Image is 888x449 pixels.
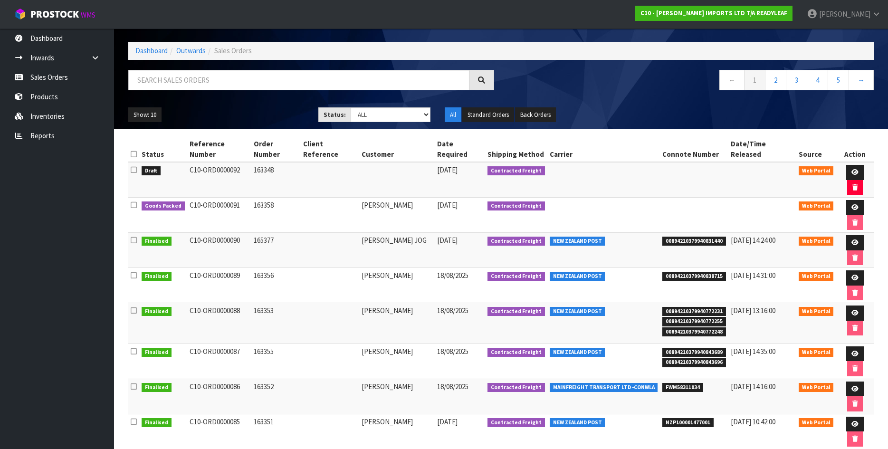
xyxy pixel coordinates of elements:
[251,268,301,303] td: 163356
[731,347,775,356] span: [DATE] 14:35:00
[142,166,161,176] span: Draft
[187,198,251,233] td: C10-ORD0000091
[437,201,458,210] span: [DATE]
[14,8,26,20] img: cube-alt.png
[765,70,786,90] a: 2
[437,382,468,391] span: 18/08/2025
[187,136,251,162] th: Reference Number
[487,166,545,176] span: Contracted Freight
[550,383,658,392] span: MAINFREIGHT TRANSPORT LTD -CONWLA
[799,201,834,211] span: Web Portal
[251,136,301,162] th: Order Number
[128,107,162,123] button: Show: 10
[301,136,360,162] th: Client Reference
[731,417,775,426] span: [DATE] 10:42:00
[799,383,834,392] span: Web Portal
[214,46,252,55] span: Sales Orders
[485,136,547,162] th: Shipping Method
[828,70,849,90] a: 5
[142,418,172,428] span: Finalised
[142,307,172,316] span: Finalised
[187,303,251,344] td: C10-ORD0000088
[437,165,458,174] span: [DATE]
[359,198,434,233] td: [PERSON_NAME]
[251,344,301,379] td: 163355
[445,107,461,123] button: All
[796,136,836,162] th: Source
[515,107,556,123] button: Back Orders
[786,70,807,90] a: 3
[30,8,79,20] span: ProStock
[799,307,834,316] span: Web Portal
[359,268,434,303] td: [PERSON_NAME]
[487,201,545,211] span: Contracted Freight
[487,237,545,246] span: Contracted Freight
[662,317,726,326] span: 00894210379940772255
[81,10,95,19] small: WMS
[662,383,703,392] span: FWM58311034
[550,307,605,316] span: NEW ZEALAND POST
[251,303,301,344] td: 163353
[547,136,660,162] th: Carrier
[719,70,745,90] a: ←
[744,70,765,90] a: 1
[142,348,172,357] span: Finalised
[187,379,251,414] td: C10-ORD0000086
[187,162,251,198] td: C10-ORD0000092
[799,348,834,357] span: Web Portal
[849,70,874,90] a: →
[799,166,834,176] span: Web Portal
[142,272,172,281] span: Finalised
[819,10,870,19] span: [PERSON_NAME]
[731,306,775,315] span: [DATE] 13:16:00
[437,236,458,245] span: [DATE]
[487,348,545,357] span: Contracted Freight
[251,233,301,268] td: 165377
[359,233,434,268] td: [PERSON_NAME] JOG
[176,46,206,55] a: Outwards
[550,418,605,428] span: NEW ZEALAND POST
[662,348,726,357] span: 00894210379940843689
[251,414,301,449] td: 163351
[187,344,251,379] td: C10-ORD0000087
[187,414,251,449] td: C10-ORD0000085
[799,272,834,281] span: Web Portal
[662,307,726,316] span: 00894210379940772231
[128,70,469,90] input: Search sales orders
[731,236,775,245] span: [DATE] 14:24:00
[139,136,187,162] th: Status
[731,271,775,280] span: [DATE] 14:31:00
[359,379,434,414] td: [PERSON_NAME]
[836,136,874,162] th: Action
[662,272,726,281] span: 00894210379940838715
[462,107,514,123] button: Standard Orders
[142,201,185,211] span: Goods Packed
[142,383,172,392] span: Finalised
[359,344,434,379] td: [PERSON_NAME]
[359,303,434,344] td: [PERSON_NAME]
[359,414,434,449] td: [PERSON_NAME]
[550,237,605,246] span: NEW ZEALAND POST
[437,306,468,315] span: 18/08/2025
[807,70,828,90] a: 4
[487,307,545,316] span: Contracted Freight
[187,268,251,303] td: C10-ORD0000089
[728,136,796,162] th: Date/Time Released
[359,136,434,162] th: Customer
[251,162,301,198] td: 163348
[662,327,726,337] span: 00894210379940772248
[731,382,775,391] span: [DATE] 14:16:00
[662,237,726,246] span: 00894210379940831440
[508,70,874,93] nav: Page navigation
[437,417,458,426] span: [DATE]
[251,198,301,233] td: 163358
[251,379,301,414] td: 163352
[437,347,468,356] span: 18/08/2025
[487,418,545,428] span: Contracted Freight
[187,233,251,268] td: C10-ORD0000090
[135,46,168,55] a: Dashboard
[487,272,545,281] span: Contracted Freight
[660,136,728,162] th: Connote Number
[487,383,545,392] span: Contracted Freight
[550,348,605,357] span: NEW ZEALAND POST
